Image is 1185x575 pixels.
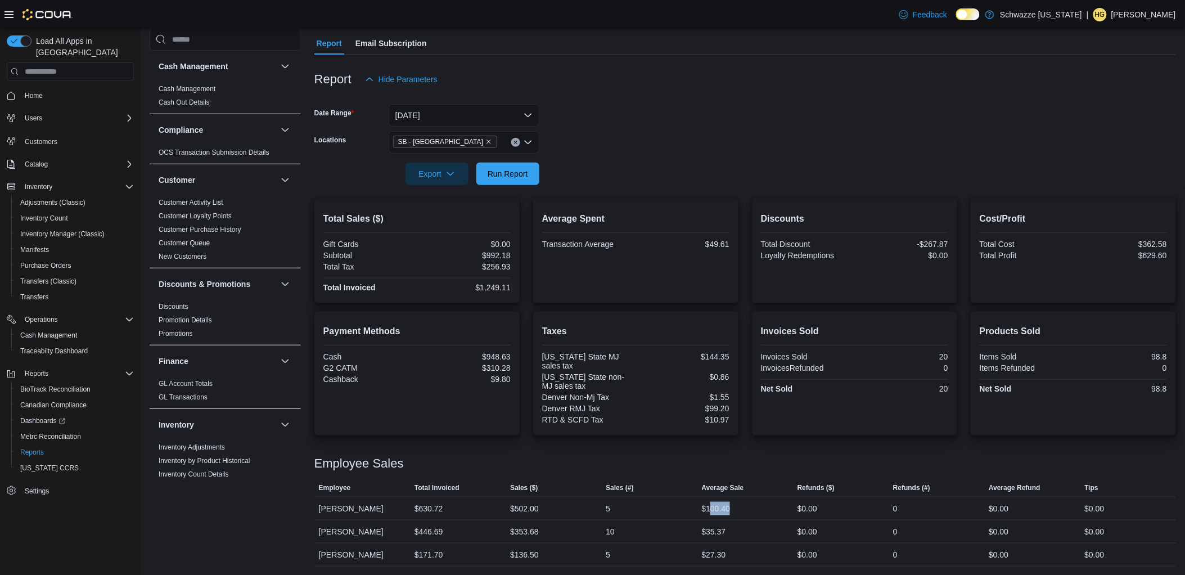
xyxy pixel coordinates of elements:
span: Cash Management [159,84,215,93]
button: Compliance [159,124,276,136]
h3: Compliance [159,124,203,136]
div: 0 [893,548,898,561]
a: Inventory Manager (Classic) [16,227,109,241]
div: 98.8 [1075,384,1167,393]
span: Reports [25,369,48,378]
div: $171.70 [414,548,443,561]
button: Reports [2,366,138,381]
span: OCS Transaction Submission Details [159,148,269,157]
strong: Net Sold [761,384,793,393]
nav: Complex example [7,83,134,528]
div: 0 [1075,363,1167,372]
div: $100.40 [702,502,731,515]
span: Settings [20,484,134,498]
h3: Employee Sales [314,457,404,470]
span: Customers [20,134,134,148]
button: Compliance [278,123,292,137]
span: Average Sale [702,483,744,492]
a: Cash Management [16,329,82,342]
a: Inventory Count [16,212,73,225]
div: Denver RMJ Tax [542,404,634,413]
span: GL Transactions [159,393,208,402]
span: Metrc Reconciliation [16,430,134,443]
div: Compliance [150,146,301,164]
button: Operations [2,312,138,327]
button: [DATE] [389,104,539,127]
div: $0.00 [797,525,817,538]
span: Promotion Details [159,316,212,325]
h3: Customer [159,174,195,186]
span: Traceabilty Dashboard [16,344,134,358]
span: Manifests [16,243,134,257]
span: Reports [16,446,134,459]
span: Metrc Reconciliation [20,432,81,441]
button: Adjustments (Classic) [11,195,138,210]
div: $629.60 [1075,251,1167,260]
a: Discounts [159,303,188,311]
button: Users [20,111,47,125]
span: Average Refund [989,483,1040,492]
h2: Average Spent [542,212,729,226]
a: Traceabilty Dashboard [16,344,92,358]
div: $0.00 [1085,548,1105,561]
div: 10 [606,525,615,538]
span: HG [1095,8,1105,21]
span: Inventory [25,182,52,191]
span: Settings [25,487,49,496]
a: Transfers [16,290,53,304]
a: Metrc Reconciliation [16,430,85,443]
a: OCS Transaction Submission Details [159,149,269,156]
span: Customer Queue [159,239,210,248]
a: Promotion Details [159,316,212,324]
span: Catalog [20,158,134,171]
a: Reports [16,446,48,459]
span: Sales ($) [510,483,538,492]
div: $0.00 [419,240,511,249]
span: Cash Management [20,331,77,340]
div: Cashback [323,375,415,384]
div: [PERSON_NAME] [314,520,410,543]
span: Employee [319,483,351,492]
span: SB - North Denver [393,136,497,148]
div: Gift Cards [323,240,415,249]
div: $49.61 [638,240,729,249]
strong: Net Sold [980,384,1012,393]
span: Purchase Orders [20,261,71,270]
span: BioTrack Reconciliation [20,385,91,394]
strong: Total Invoiced [323,283,376,292]
button: Purchase Orders [11,258,138,273]
a: GL Account Totals [159,380,213,388]
span: Users [25,114,42,123]
a: Inventory by Product Historical [159,457,250,465]
span: Inventory [20,180,134,194]
span: Canadian Compliance [16,398,134,412]
button: Cash Management [159,61,276,72]
div: Total Profit [980,251,1071,260]
h2: Products Sold [980,325,1167,338]
span: Reports [20,367,134,380]
a: [US_STATE] CCRS [16,461,83,475]
button: Reports [20,367,53,380]
button: Inventory [159,419,276,430]
h3: Finance [159,356,188,367]
button: Reports [11,444,138,460]
label: Locations [314,136,346,145]
span: Email Subscription [355,32,427,55]
span: Operations [25,315,58,324]
div: -$267.87 [857,240,948,249]
a: New Customers [159,253,206,260]
span: Manifests [20,245,49,254]
h2: Invoices Sold [761,325,948,338]
h2: Total Sales ($) [323,212,511,226]
div: $0.00 [989,525,1008,538]
a: Adjustments (Classic) [16,196,90,209]
a: Inventory Adjustments [159,443,225,451]
span: Inventory Manager (Classic) [16,227,134,241]
button: Home [2,87,138,104]
div: 0 [893,525,898,538]
a: Cash Out Details [159,98,210,106]
span: Sales (#) [606,483,633,492]
button: Clear input [511,138,520,147]
span: Inventory Count [16,212,134,225]
a: Transfers (Classic) [16,275,81,288]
